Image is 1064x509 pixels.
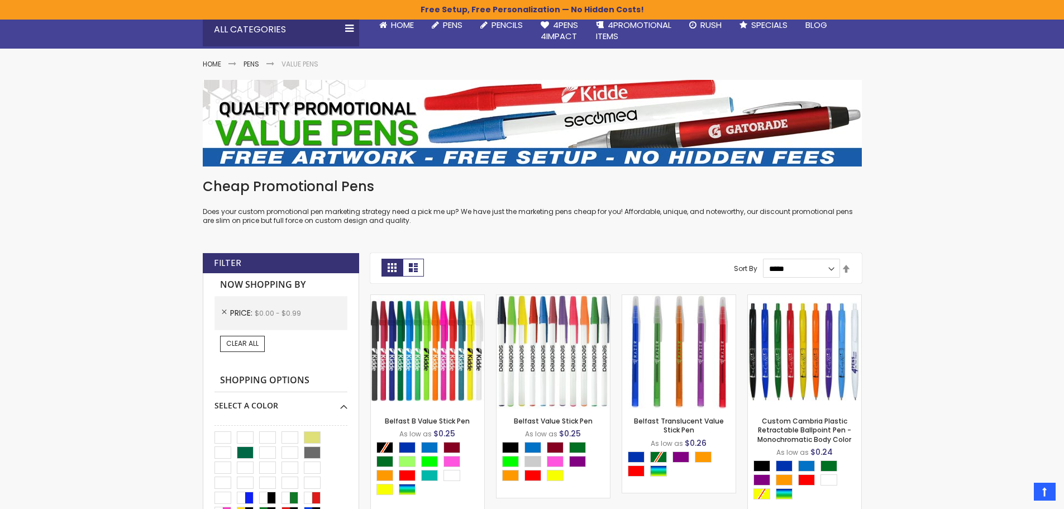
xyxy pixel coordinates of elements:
[502,442,519,453] div: Black
[776,448,809,457] span: As low as
[255,308,301,318] span: $0.00 - $0.99
[381,259,403,277] strong: Grid
[385,416,470,426] a: Belfast B Value Stick Pen
[532,13,587,49] a: 4Pens4impact
[587,13,680,49] a: 4PROMOTIONALITEMS
[672,451,689,463] div: Purple
[798,460,815,472] div: Blue Light
[700,19,722,31] span: Rush
[757,416,851,444] a: Custom Cambria Plastic Retractable Ballpoint Pen - Monochromatic Body Color
[734,264,757,273] label: Sort By
[220,336,265,351] a: Clear All
[820,474,837,486] div: White
[376,470,393,481] div: Orange
[443,470,460,481] div: White
[203,59,221,69] a: Home
[731,13,796,37] a: Specials
[776,474,793,486] div: Orange
[443,456,460,467] div: Pink
[421,456,438,467] div: Lime Green
[433,428,455,439] span: $0.25
[559,428,581,439] span: $0.25
[502,470,519,481] div: Orange
[371,295,484,408] img: Belfast B Value Stick Pen
[497,294,610,304] a: Belfast Value Stick Pen
[203,178,862,196] h1: Cheap Promotional Pens
[443,19,462,31] span: Pens
[421,442,438,453] div: Blue Light
[399,442,416,453] div: Blue
[502,456,519,467] div: Lime Green
[214,273,347,297] strong: Now Shopping by
[214,392,347,411] div: Select A Color
[680,13,731,37] a: Rush
[525,429,557,439] span: As low as
[214,369,347,393] strong: Shopping Options
[622,295,736,408] img: Belfast Translucent Value Stick Pen
[796,13,836,37] a: Blog
[798,474,815,486] div: Red
[399,470,416,481] div: Red
[634,416,724,435] a: Belfast Translucent Value Stick Pen
[547,456,564,467] div: Pink
[443,442,460,453] div: Burgundy
[376,484,393,495] div: Yellow
[514,416,593,426] a: Belfast Value Stick Pen
[547,470,564,481] div: Yellow
[685,437,707,449] span: $0.26
[214,257,241,269] strong: Filter
[547,442,564,453] div: Burgundy
[651,439,683,448] span: As low as
[748,295,861,408] img: Custom Cambria Plastic Retractable Ballpoint Pen - Monochromatic Body Color
[376,442,484,498] div: Select A Color
[376,456,393,467] div: Green
[399,429,432,439] span: As low as
[753,460,861,502] div: Select A Color
[244,59,259,69] a: Pens
[370,13,423,37] a: Home
[541,19,578,42] span: 4Pens 4impact
[281,59,318,69] strong: Value Pens
[805,19,827,31] span: Blog
[492,19,523,31] span: Pencils
[628,451,736,479] div: Select A Color
[423,13,471,37] a: Pens
[471,13,532,37] a: Pencils
[391,19,414,31] span: Home
[203,80,862,167] img: Value Pens
[751,19,788,31] span: Specials
[628,451,645,463] div: Blue
[753,474,770,486] div: Purple
[524,470,541,481] div: Red
[502,442,610,484] div: Select A Color
[569,456,586,467] div: Purple
[810,446,833,458] span: $0.24
[399,484,416,495] div: Assorted
[524,456,541,467] div: Grey Light
[203,13,359,46] div: All Categories
[753,460,770,472] div: Black
[399,456,416,467] div: Green Light
[596,19,671,42] span: 4PROMOTIONAL ITEMS
[650,465,667,477] div: Assorted
[421,470,438,481] div: Teal
[371,294,484,304] a: Belfast B Value Stick Pen
[628,465,645,477] div: Red
[203,178,862,225] div: Does your custom promotional pen marketing strategy need a pick me up? We have just the marketing...
[497,295,610,408] img: Belfast Value Stick Pen
[622,294,736,304] a: Belfast Translucent Value Stick Pen
[524,442,541,453] div: Blue Light
[569,442,586,453] div: Green
[820,460,837,472] div: Green
[972,479,1064,509] iframe: Google Customer Reviews
[748,294,861,304] a: Custom Cambria Plastic Retractable Ballpoint Pen - Monochromatic Body Color
[230,307,255,318] span: Price
[776,488,793,500] div: Assorted
[776,460,793,472] div: Blue
[226,339,259,348] span: Clear All
[695,451,712,463] div: Orange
